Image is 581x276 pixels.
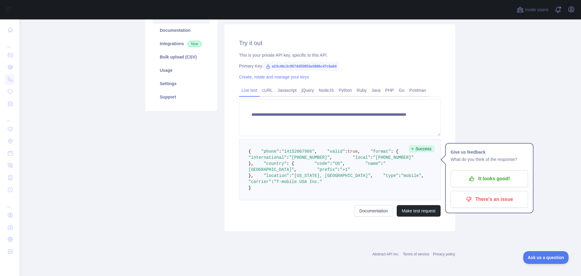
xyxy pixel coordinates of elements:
div: ... [5,110,15,122]
span: Success [409,145,435,152]
span: "name" [366,161,381,166]
span: }, [248,161,254,166]
a: Abstract API Inc. [373,252,399,256]
span: , [294,167,297,172]
span: "T-mobile USA Inc." [274,179,322,184]
span: e23c46c3c9574d50953e0886c47c5a64 [263,62,339,71]
span: Invite users [525,6,548,13]
span: true [348,149,358,154]
button: Invite users [515,5,550,15]
span: { [248,149,251,154]
a: Terms of service [403,252,429,256]
span: : [287,155,289,160]
span: "14152007986" [281,149,314,154]
span: , [343,161,345,166]
span: , [358,149,360,154]
a: cURL [260,85,275,95]
a: Postman [407,85,428,95]
span: "prefix" [317,167,337,172]
span: "valid" [327,149,345,154]
a: Documentation [153,24,210,37]
div: ... [5,196,15,208]
span: : [279,149,281,154]
a: Ruby [354,85,369,95]
span: : [289,173,291,178]
div: This is your private API key, specific to this API. [239,52,441,58]
a: Javascript [275,85,299,95]
span: "phone" [261,149,279,154]
span: "location" [264,173,289,178]
span: , [370,173,373,178]
iframe: Toggle Customer Support [523,251,569,264]
span: "international" [248,155,287,160]
a: Live test [239,85,260,95]
span: "+1" [340,167,350,172]
span: , [330,155,332,160]
span: }, [248,173,254,178]
span: , [314,149,317,154]
span: : [271,179,274,184]
span: } [248,185,251,190]
a: Usage [153,64,210,77]
span: "country" [264,161,287,166]
span: , [421,173,424,178]
a: NodeJS [316,85,336,95]
span: : { [391,149,399,154]
span: : [381,161,383,166]
a: Integrations New [153,37,210,50]
span: "mobile" [401,173,421,178]
h1: Give us feedback [451,148,528,156]
span: : [399,173,401,178]
a: Go [396,85,407,95]
div: Primary Key: [239,63,441,69]
span: "code" [314,161,330,166]
span: "[US_STATE], [GEOGRAPHIC_DATA]" [292,173,370,178]
span: "carrier" [248,179,271,184]
span: "[PHONE_NUMBER]" [289,155,330,160]
a: Privacy policy [433,252,455,256]
span: "type" [383,173,398,178]
span: : [337,167,340,172]
h2: Try it out [239,39,441,47]
span: "US" [332,161,343,166]
span: : [370,155,373,160]
div: ... [5,36,15,48]
a: Settings [153,77,210,90]
span: "[PHONE_NUMBER]" [373,155,414,160]
a: Support [153,90,210,104]
span: : [330,161,332,166]
p: What do you think of the response? [451,156,528,163]
span: : [345,149,347,154]
a: Java [369,85,383,95]
a: Documentation [354,205,393,217]
span: : { [287,161,294,166]
a: Bulk upload (CSV) [153,50,210,64]
span: "format" [370,149,391,154]
button: Make test request [397,205,441,217]
a: PHP [383,85,396,95]
span: "local" [353,155,370,160]
a: jQuery [299,85,316,95]
span: New [188,41,202,47]
a: Create, rotate and manage your keys [239,75,309,79]
a: Python [336,85,354,95]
